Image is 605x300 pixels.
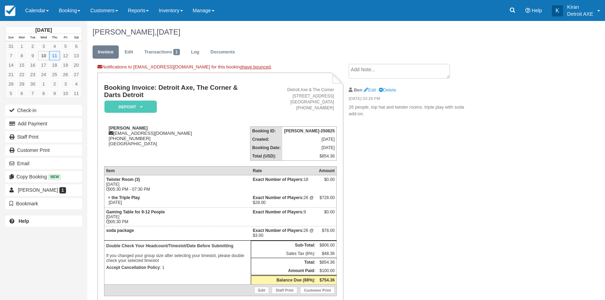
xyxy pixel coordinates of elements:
a: 8 [16,51,27,60]
button: Email [5,158,82,169]
span: 1 [173,49,180,55]
a: 13 [71,51,82,60]
a: 30 [27,79,38,89]
td: $854.36 [282,152,336,161]
a: 17 [38,60,49,70]
th: Rate [251,166,317,175]
a: 4 [49,42,60,51]
a: 24 [38,70,49,79]
th: Booking ID: [250,126,283,135]
a: 5 [6,89,16,98]
th: Total (USD): [250,152,283,161]
a: 15 [16,60,27,70]
a: 21 [6,70,16,79]
a: 31 [6,42,16,51]
div: $0.00 [319,210,335,220]
a: have bounced [242,64,271,69]
a: Help [5,215,82,227]
a: 3 [38,42,49,51]
strong: the Triple Play [111,195,140,200]
h1: [PERSON_NAME], [93,28,536,36]
th: Amount [317,166,337,175]
button: Copy Booking New [5,171,82,182]
a: 10 [38,51,49,60]
a: 11 [49,51,60,60]
td: Sales Tax (6%): [251,249,317,258]
img: checkfront-main-nav-mini-logo.png [5,6,15,16]
td: 26 @ $3.00 [251,226,317,240]
a: 10 [60,89,71,98]
a: Transactions1 [139,45,185,59]
a: 28 [6,79,16,89]
b: Double Check Your Headcount/Timeslot/Date Before Submitting [106,243,233,248]
span: 1 [59,187,66,193]
strong: Gaming Table for 9-12 People [106,210,165,214]
th: Wed [38,34,49,42]
strong: Ben [354,87,362,93]
div: $728.00 [319,195,335,206]
strong: Exact Number of Players [253,195,304,200]
p: Kiran [567,3,593,10]
td: $854.36 [317,258,337,266]
td: [DATE] [282,144,336,152]
a: Delete [379,87,396,93]
a: 9 [49,89,60,98]
th: Total: [251,258,317,266]
td: [DATE] [282,135,336,144]
td: $100.00 [317,266,337,276]
b: Help [19,218,29,224]
p: If you changed your group size after selecting your timeslot, please double check your selected t... [106,242,249,264]
a: 20 [71,60,82,70]
a: 12 [60,51,71,60]
div: K [552,5,563,16]
a: 6 [71,42,82,51]
a: 27 [71,70,82,79]
a: 7 [6,51,16,60]
td: [DATE] 05:30 PM [104,207,251,226]
em: [DATE] 03:28 PM [349,96,466,103]
span: New [48,174,61,180]
a: 5 [60,42,71,51]
a: 19 [60,60,71,70]
span: [PERSON_NAME] [18,187,58,193]
a: 14 [6,60,16,70]
a: 4 [71,79,82,89]
strong: [PERSON_NAME]-250825 [284,129,335,133]
td: 18 [251,175,317,193]
a: 22 [16,70,27,79]
a: Edit [364,87,376,93]
a: Deposit [104,100,154,113]
td: $48.36 [317,249,337,258]
strong: soda package [106,228,134,233]
a: Documents [205,45,240,59]
a: Staff Print [5,131,82,142]
a: [PERSON_NAME] 1 [5,184,82,196]
strong: Accept Cancellation Policy [106,265,160,270]
th: Mon [16,34,27,42]
th: Sub-Total: [251,241,317,249]
span: [DATE] [156,28,180,36]
a: Customer Print [300,287,335,294]
button: Add Payment [5,118,82,129]
td: $806.00 [317,241,337,249]
a: 7 [27,89,38,98]
td: 26 @ $28.00 [251,193,317,208]
p: Detroit AXE [567,10,593,17]
strong: [DATE] [35,27,52,33]
a: 6 [16,89,27,98]
td: 9 [251,207,317,226]
a: 9 [27,51,38,60]
a: Edit [254,287,269,294]
div: [EMAIL_ADDRESS][DOMAIN_NAME] [PHONE_NUMBER] [GEOGRAPHIC_DATA] [104,125,250,146]
a: Staff Print [272,287,297,294]
strong: $754.36 [320,278,335,283]
p: : 1 [106,264,249,271]
td: [DATE] 05:30 PM - 07:30 PM [104,175,251,193]
a: 29 [16,79,27,89]
a: 1 [16,42,27,51]
a: 1 [38,79,49,89]
button: Check-in [5,105,82,116]
th: Tue [27,34,38,42]
a: Edit [119,45,138,59]
address: Detroit Axe & The Corner [STREET_ADDRESS] [GEOGRAPHIC_DATA] [PHONE_NUMBER] [253,87,334,111]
